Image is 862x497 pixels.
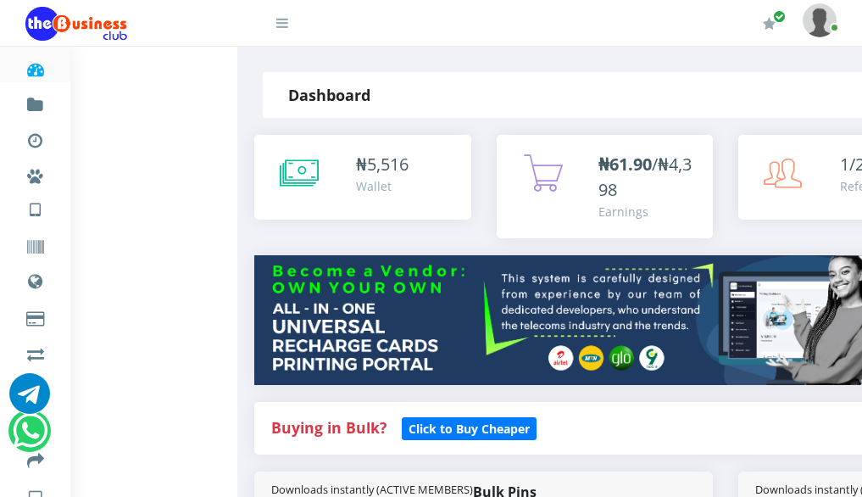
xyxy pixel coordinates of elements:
[25,187,45,229] a: VTU
[254,135,471,220] a: ₦5,516 Wallet
[25,224,45,265] a: Vouchers
[25,81,45,122] a: Fund wallet
[598,203,697,221] div: Earnings
[25,117,45,158] a: Transactions
[497,135,714,238] a: ₦61.90/₦4,398 Earnings
[803,3,837,36] img: User
[13,423,47,451] a: Chat for support
[402,417,537,438] a: Click to Buy Cheaper
[25,46,45,87] a: Dashboard
[598,153,652,176] b: ₦61.90
[598,153,692,201] span: /₦4,398
[64,187,206,215] a: Nigerian VTU
[409,421,530,437] b: Click to Buy Cheaper
[25,258,45,300] a: Data
[288,85,370,105] strong: Dashboard
[763,17,776,31] i: Renew/Upgrade Subscription
[367,153,409,176] span: 5,516
[356,177,409,195] div: Wallet
[25,438,45,478] a: Transfer to Bank
[64,211,206,240] a: International VTU
[9,386,50,414] a: Chat for support
[356,152,409,177] div: ₦
[271,417,387,438] strong: Buying in Bulk?
[773,10,786,23] span: Renew/Upgrade Subscription
[25,153,45,193] a: Miscellaneous Payments
[25,331,45,371] a: Airtime -2- Cash
[25,366,45,407] a: Register a Referral
[25,295,45,336] a: Cable TV, Electricity
[25,7,127,41] img: Logo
